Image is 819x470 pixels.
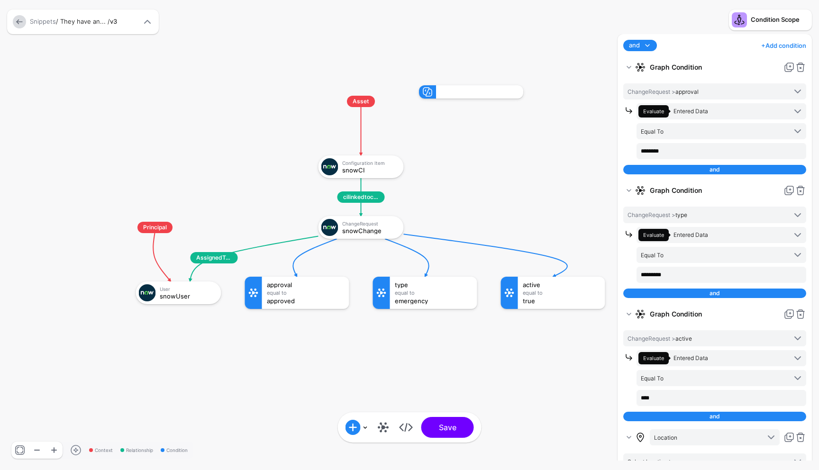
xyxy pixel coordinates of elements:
[761,38,806,53] a: Add condition
[628,88,699,95] span: approval
[623,165,806,174] div: and
[641,375,664,382] span: Equal To
[654,434,677,441] span: Location
[191,252,238,263] span: AssignedToUser
[523,298,601,304] div: true
[650,182,780,199] strong: Graph Condition
[342,221,397,226] div: ChangeRequest
[28,17,140,27] div: / They have an... /
[650,59,780,76] strong: Graph Condition
[650,306,780,323] strong: Graph Condition
[628,211,687,218] span: type
[641,252,664,259] span: Equal To
[673,108,708,115] span: Entered Data
[628,88,675,95] span: ChangeRequest >
[110,18,117,25] strong: v3
[523,281,601,288] div: active
[628,211,675,218] span: ChangeRequest >
[643,108,664,115] span: Evaluate
[342,160,397,166] div: Configuration Item
[395,290,473,296] div: Equal To
[395,281,473,288] div: type
[761,42,765,49] span: +
[120,447,153,454] span: Relationship
[523,290,601,296] div: Equal To
[629,41,640,50] span: and
[751,15,800,25] div: Condition Scope
[342,167,397,173] div: snowCI
[321,219,338,236] img: svg+xml;base64,PHN2ZyB3aWR0aD0iNjQiIGhlaWdodD0iNjQiIHZpZXdCb3g9IjAgMCA2NCA2NCIgZmlsbD0ibm9uZSIgeG...
[267,298,345,304] div: approved
[628,335,692,342] span: active
[673,354,708,362] span: Entered Data
[643,355,664,362] span: Evaluate
[342,227,397,234] div: snowChange
[673,231,708,238] span: Entered Data
[628,458,681,465] span: Select location type
[267,290,345,296] div: Equal To
[267,281,345,288] div: approval
[30,18,56,25] a: Snippets
[337,191,385,203] span: cilinkedtochange
[641,128,664,135] span: Equal To
[89,447,113,454] span: Context
[347,96,375,107] span: Asset
[623,289,806,298] div: and
[623,412,806,421] div: and
[628,335,675,342] span: ChangeRequest >
[321,158,338,175] img: svg+xml;base64,PHN2ZyB3aWR0aD0iNjQiIGhlaWdodD0iNjQiIHZpZXdCb3g9IjAgMCA2NCA2NCIgZmlsbD0ibm9uZSIgeG...
[643,232,664,238] span: Evaluate
[161,447,188,454] span: Condition
[395,298,473,304] div: emergency
[421,417,474,438] button: Save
